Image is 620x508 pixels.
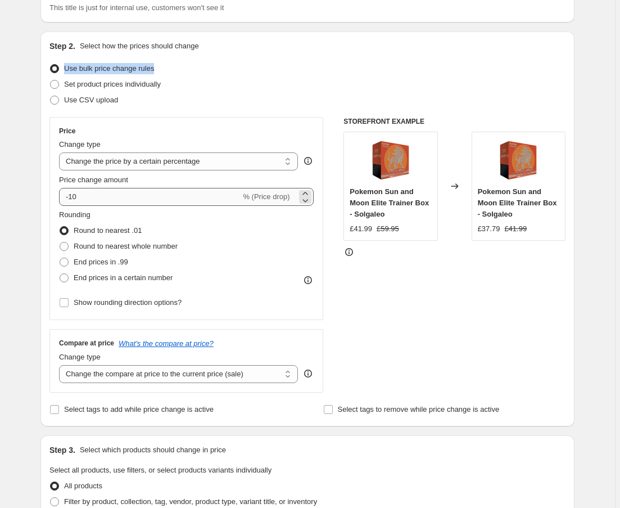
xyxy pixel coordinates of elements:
[496,138,541,183] img: jet-cards-pokemon-sun-and-moon-elite-trainer-box-solgaleo-pok82204-s-15458738503854_80x.jpg
[243,192,289,201] span: % (Price drop)
[338,405,500,413] span: Select tags to remove while price change is active
[74,226,142,235] span: Round to nearest .01
[504,223,527,235] strike: £41.99
[80,41,199,52] p: Select how the prices should change
[343,117,565,126] h6: STOREFRONT EXAMPLE
[49,466,271,474] span: Select all products, use filters, or select products variants individually
[64,405,214,413] span: Select tags to add while price change is active
[64,497,317,506] span: Filter by product, collection, tag, vendor, product type, variant title, or inventory
[59,210,90,219] span: Rounding
[478,223,500,235] div: £37.79
[59,188,241,206] input: -15
[74,258,128,266] span: End prices in .99
[74,298,182,307] span: Show rounding direction options?
[350,223,372,235] div: £41.99
[59,140,101,149] span: Change type
[59,339,114,348] h3: Compare at price
[64,64,154,73] span: Use bulk price change rules
[478,187,557,218] span: Pokemon Sun and Moon Elite Trainer Box - Solgaleo
[350,187,429,218] span: Pokemon Sun and Moon Elite Trainer Box - Solgaleo
[64,482,102,490] span: All products
[49,3,224,12] span: This title is just for internal use, customers won't see it
[59,176,128,184] span: Price change amount
[49,41,75,52] h2: Step 2.
[80,444,226,456] p: Select which products should change in price
[377,223,399,235] strike: £59.95
[59,127,75,136] h3: Price
[368,138,413,183] img: jet-cards-pokemon-sun-and-moon-elite-trainer-box-solgaleo-pok82204-s-15458738503854_80x.jpg
[74,242,178,250] span: Round to nearest whole number
[302,155,314,167] div: help
[49,444,75,456] h2: Step 3.
[74,273,173,282] span: End prices in a certain number
[302,368,314,379] div: help
[59,353,101,361] span: Change type
[64,96,118,104] span: Use CSV upload
[64,80,161,88] span: Set product prices individually
[119,339,214,348] button: What's the compare at price?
